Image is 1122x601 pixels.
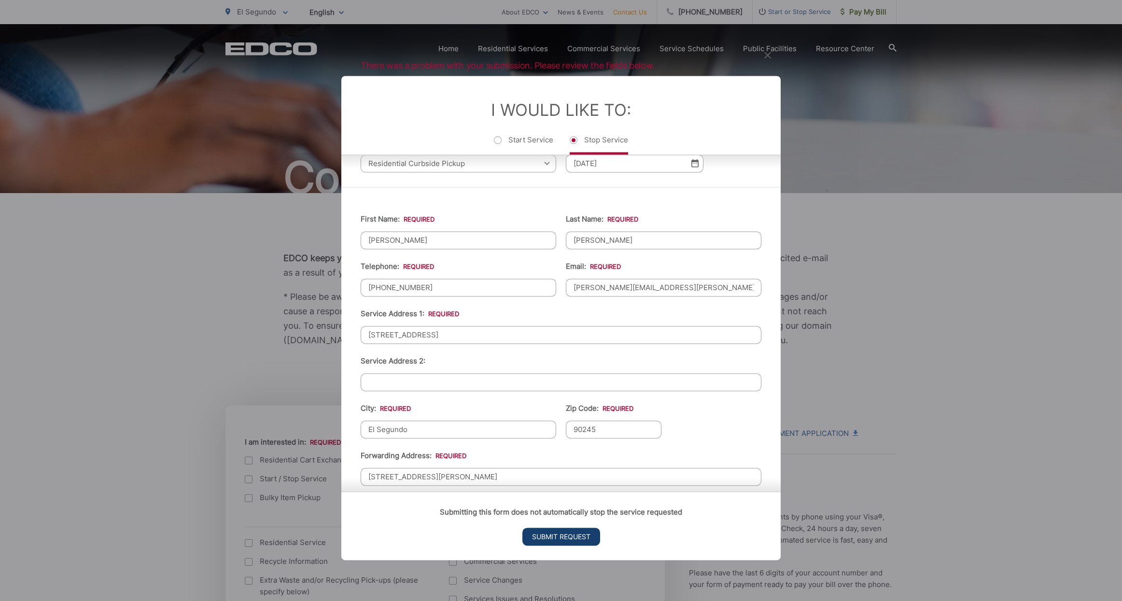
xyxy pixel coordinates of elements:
[361,404,411,413] label: City:
[361,357,425,365] label: Service Address 2:
[570,135,628,154] label: Stop Service
[566,262,621,271] label: Email:
[494,135,553,154] label: Start Service
[361,451,466,460] label: Forwarding Address:
[491,100,631,120] label: I Would Like To:
[361,309,459,318] label: Service Address 1:
[361,262,434,271] label: Telephone:
[361,154,556,172] span: Residential Curbside Pickup
[440,507,682,517] strong: Submitting this form does not automatically stop the service requested
[566,404,633,413] label: Zip Code:
[566,154,703,172] input: Select date
[361,215,435,224] label: First Name:
[691,159,699,168] img: Select date
[522,528,600,545] input: Submit Request
[566,215,638,224] label: Last Name:
[341,41,781,76] h2: There was a problem with your submission. Please review the fields below.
